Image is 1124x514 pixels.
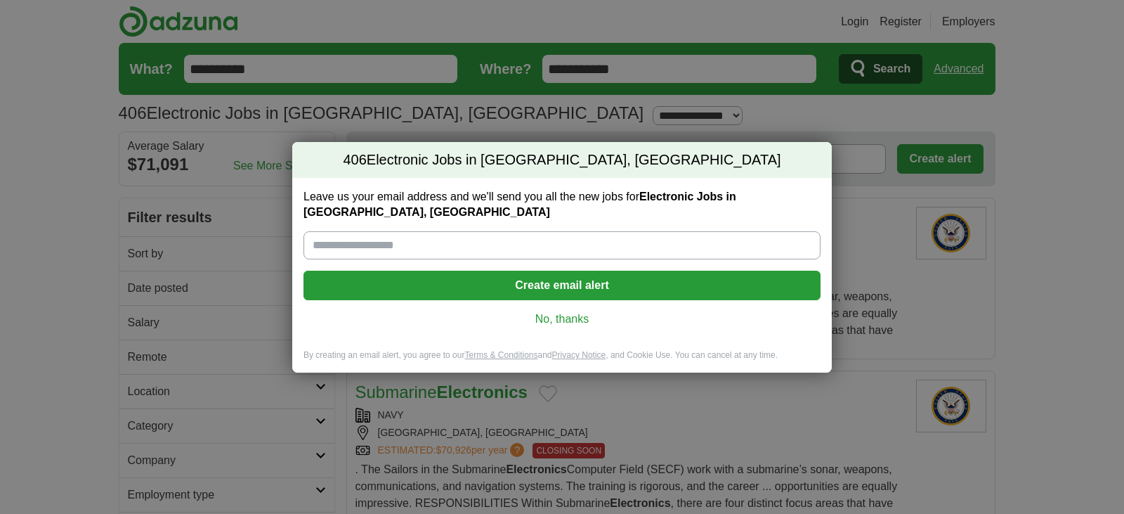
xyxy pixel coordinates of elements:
h2: Electronic Jobs in [GEOGRAPHIC_DATA], [GEOGRAPHIC_DATA] [292,142,832,179]
a: No, thanks [315,311,809,327]
label: Leave us your email address and we'll send you all the new jobs for [303,189,821,220]
span: 406 [343,150,366,170]
button: Create email alert [303,271,821,300]
div: By creating an email alert, you agree to our and , and Cookie Use. You can cancel at any time. [292,349,832,373]
a: Terms & Conditions [464,350,537,360]
a: Privacy Notice [552,350,606,360]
